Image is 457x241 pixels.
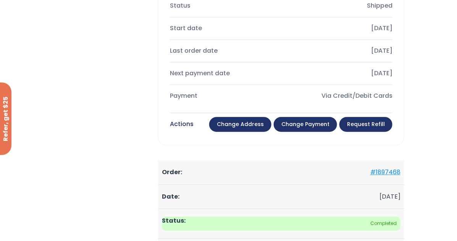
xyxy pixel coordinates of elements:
[170,0,277,11] div: Status
[170,119,194,129] div: Actions
[370,168,400,176] a: #1897468
[339,117,392,132] a: Request Refill
[170,68,277,79] div: Next payment date
[286,23,392,34] div: [DATE]
[209,117,271,132] a: Change address
[286,91,392,101] div: Via Credit/Debit Cards
[170,23,277,34] div: Start date
[286,45,392,56] div: [DATE]
[286,0,392,11] div: Shipped
[286,68,392,79] div: [DATE]
[170,91,277,101] div: Payment
[170,45,277,56] div: Last order date
[274,117,337,132] a: Change payment
[379,192,400,201] time: [DATE]
[162,217,400,231] span: Completed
